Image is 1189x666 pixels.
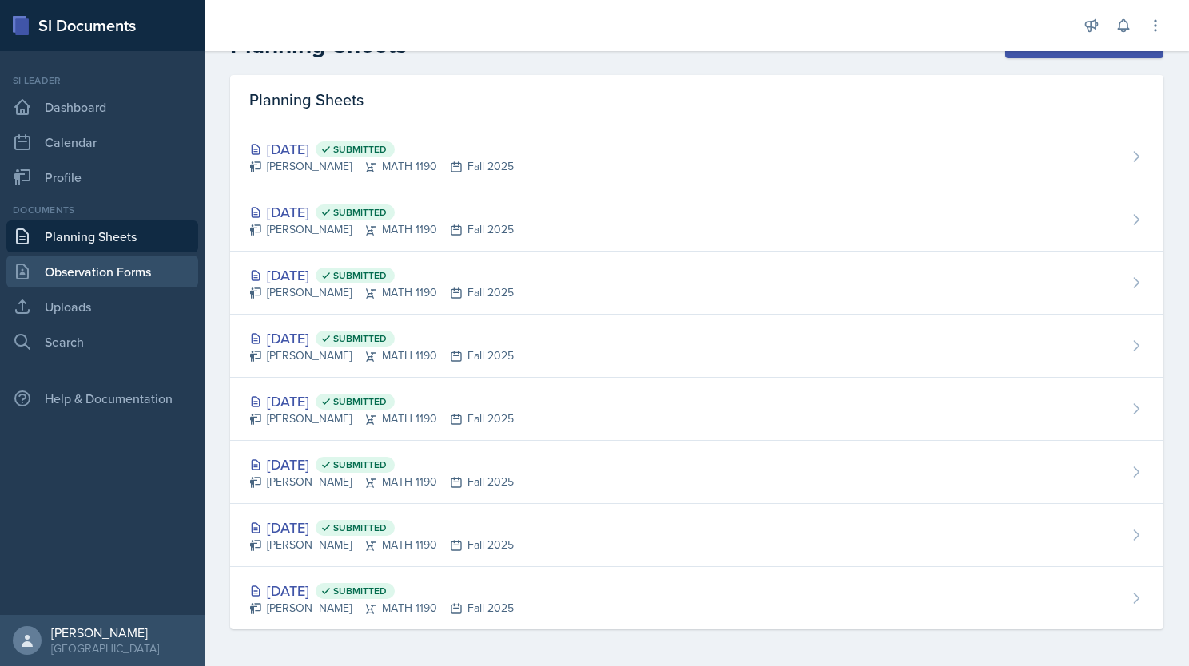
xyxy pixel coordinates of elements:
[249,221,514,238] div: [PERSON_NAME] MATH 1190 Fall 2025
[333,332,387,345] span: Submitted
[6,126,198,158] a: Calendar
[333,458,387,471] span: Submitted
[230,30,407,59] h2: Planning Sheets
[249,264,514,286] div: [DATE]
[249,284,514,301] div: [PERSON_NAME] MATH 1190 Fall 2025
[6,383,198,414] div: Help & Documentation
[230,441,1163,504] a: [DATE] Submitted [PERSON_NAME]MATH 1190Fall 2025
[51,640,159,656] div: [GEOGRAPHIC_DATA]
[230,75,1163,125] div: Planning Sheets
[230,315,1163,378] a: [DATE] Submitted [PERSON_NAME]MATH 1190Fall 2025
[333,585,387,597] span: Submitted
[230,252,1163,315] a: [DATE] Submitted [PERSON_NAME]MATH 1190Fall 2025
[6,326,198,358] a: Search
[333,143,387,156] span: Submitted
[249,454,514,475] div: [DATE]
[333,521,387,534] span: Submitted
[6,161,198,193] a: Profile
[230,378,1163,441] a: [DATE] Submitted [PERSON_NAME]MATH 1190Fall 2025
[6,91,198,123] a: Dashboard
[230,567,1163,629] a: [DATE] Submitted [PERSON_NAME]MATH 1190Fall 2025
[249,410,514,427] div: [PERSON_NAME] MATH 1190 Fall 2025
[249,474,514,490] div: [PERSON_NAME] MATH 1190 Fall 2025
[6,256,198,287] a: Observation Forms
[6,220,198,252] a: Planning Sheets
[249,158,514,175] div: [PERSON_NAME] MATH 1190 Fall 2025
[230,125,1163,188] a: [DATE] Submitted [PERSON_NAME]MATH 1190Fall 2025
[249,390,514,412] div: [DATE]
[51,624,159,640] div: [PERSON_NAME]
[249,327,514,349] div: [DATE]
[249,138,514,160] div: [DATE]
[1016,38,1153,51] div: New Planning Sheet
[249,517,514,538] div: [DATE]
[249,201,514,223] div: [DATE]
[249,580,514,601] div: [DATE]
[6,73,198,88] div: Si leader
[249,600,514,616] div: [PERSON_NAME] MATH 1190 Fall 2025
[249,537,514,553] div: [PERSON_NAME] MATH 1190 Fall 2025
[249,347,514,364] div: [PERSON_NAME] MATH 1190 Fall 2025
[6,291,198,323] a: Uploads
[230,188,1163,252] a: [DATE] Submitted [PERSON_NAME]MATH 1190Fall 2025
[230,504,1163,567] a: [DATE] Submitted [PERSON_NAME]MATH 1190Fall 2025
[333,269,387,282] span: Submitted
[333,395,387,408] span: Submitted
[6,203,198,217] div: Documents
[333,206,387,219] span: Submitted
